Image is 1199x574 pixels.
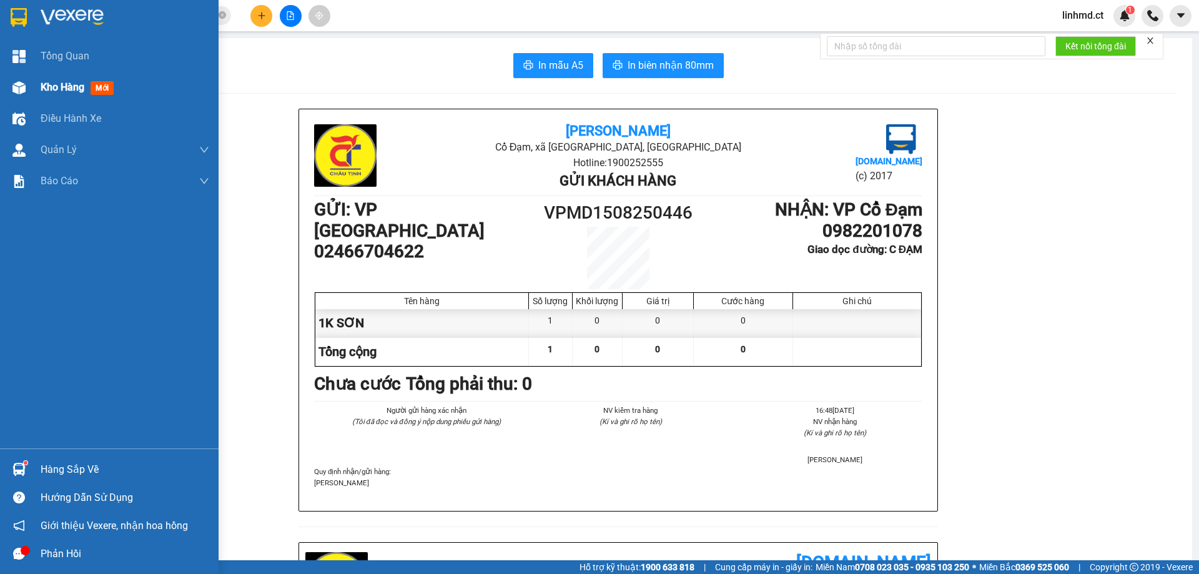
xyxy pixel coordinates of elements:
[1065,39,1126,53] span: Kết nối tổng đài
[655,344,660,354] span: 0
[12,463,26,476] img: warehouse-icon
[1146,36,1155,45] span: close
[548,344,553,354] span: 1
[613,60,623,72] span: printer
[308,5,330,27] button: aim
[13,548,25,560] span: message
[339,405,513,416] li: Người gửi hàng xác nhận
[1147,10,1158,21] img: phone-icon
[117,31,522,46] li: Cổ Đạm, xã [GEOGRAPHIC_DATA], [GEOGRAPHIC_DATA]
[406,374,532,394] b: Tổng phải thu: 0
[1126,6,1135,14] sup: 1
[315,11,323,20] span: aim
[16,16,78,78] img: logo.jpg
[580,560,694,574] span: Hỗ trợ kỹ thuật:
[280,5,302,27] button: file-add
[1175,10,1187,21] span: caret-down
[599,417,662,426] i: (Kí và ghi rõ họ tên)
[13,492,25,503] span: question-circle
[12,50,26,63] img: dashboard-icon
[1128,6,1132,14] span: 1
[16,91,186,132] b: GỬI : VP [GEOGRAPHIC_DATA]
[694,309,793,337] div: 0
[576,296,619,306] div: Khối lượng
[1015,562,1069,572] strong: 0369 525 060
[741,344,746,354] span: 0
[856,168,922,184] li: (c) 2017
[804,428,866,437] i: (Kí và ghi rõ họ tên)
[623,309,694,337] div: 0
[856,156,922,166] b: [DOMAIN_NAME]
[286,11,295,20] span: file-add
[415,155,821,171] li: Hotline: 1900252555
[748,454,922,465] li: [PERSON_NAME]
[41,488,209,507] div: Hướng dẫn sử dụng
[199,176,209,186] span: down
[573,309,623,337] div: 0
[219,10,226,22] span: close-circle
[41,518,188,533] span: Giới thiệu Vexere, nhận hoa hồng
[626,296,690,306] div: Giá trị
[318,344,377,359] span: Tổng cộng
[827,36,1045,56] input: Nhập số tổng đài
[91,81,114,95] span: mới
[41,460,209,479] div: Hàng sắp về
[704,560,706,574] span: |
[24,461,27,465] sup: 1
[775,199,922,220] b: NHẬN : VP Cổ Đạm
[1170,5,1192,27] button: caret-down
[538,57,583,73] span: In mẫu A5
[315,309,529,337] div: 1K SƠN
[1055,36,1136,56] button: Kết nối tổng đài
[12,144,26,157] img: warehouse-icon
[257,11,266,20] span: plus
[314,477,922,488] p: [PERSON_NAME]
[219,11,226,19] span: close-circle
[532,296,569,306] div: Số lượng
[513,53,593,78] button: printerIn mẫu A5
[314,199,485,241] b: GỬI : VP [GEOGRAPHIC_DATA]
[12,81,26,94] img: warehouse-icon
[628,57,714,73] span: In biên nhận 80mm
[855,562,969,572] strong: 0708 023 035 - 0935 103 250
[566,123,671,139] b: [PERSON_NAME]
[12,175,26,188] img: solution-icon
[1052,7,1113,23] span: linhmd.ct
[11,8,27,27] img: logo-vxr
[41,545,209,563] div: Phản hồi
[886,124,916,154] img: logo.jpg
[41,111,101,126] span: Điều hành xe
[560,173,676,189] b: Gửi khách hàng
[41,173,78,189] span: Báo cáo
[314,374,401,394] b: Chưa cước
[1130,563,1138,572] span: copyright
[523,60,533,72] span: printer
[715,560,812,574] span: Cung cấp máy in - giấy in:
[807,243,922,255] b: Giao dọc đường: C ĐẠM
[314,241,542,262] h1: 02466704622
[796,296,918,306] div: Ghi chú
[314,124,377,187] img: logo.jpg
[542,199,694,227] h1: VPMD1508250446
[12,112,26,126] img: warehouse-icon
[748,416,922,427] li: NV nhận hàng
[641,562,694,572] strong: 1900 633 818
[796,552,931,573] b: [DOMAIN_NAME]
[41,81,84,93] span: Kho hàng
[1119,10,1130,21] img: icon-new-feature
[250,5,272,27] button: plus
[529,309,573,337] div: 1
[352,417,501,426] i: (Tôi đã đọc và đồng ý nộp dung phiếu gửi hàng)
[199,145,209,155] span: down
[694,220,922,242] h1: 0982201078
[1078,560,1080,574] span: |
[697,296,789,306] div: Cước hàng
[415,139,821,155] li: Cổ Đạm, xã [GEOGRAPHIC_DATA], [GEOGRAPHIC_DATA]
[41,142,77,157] span: Quản Lý
[595,344,599,354] span: 0
[117,46,522,62] li: Hotline: 1900252555
[816,560,969,574] span: Miền Nam
[41,48,89,64] span: Tổng Quan
[314,466,922,488] div: Quy định nhận/gửi hàng :
[979,560,1069,574] span: Miền Bắc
